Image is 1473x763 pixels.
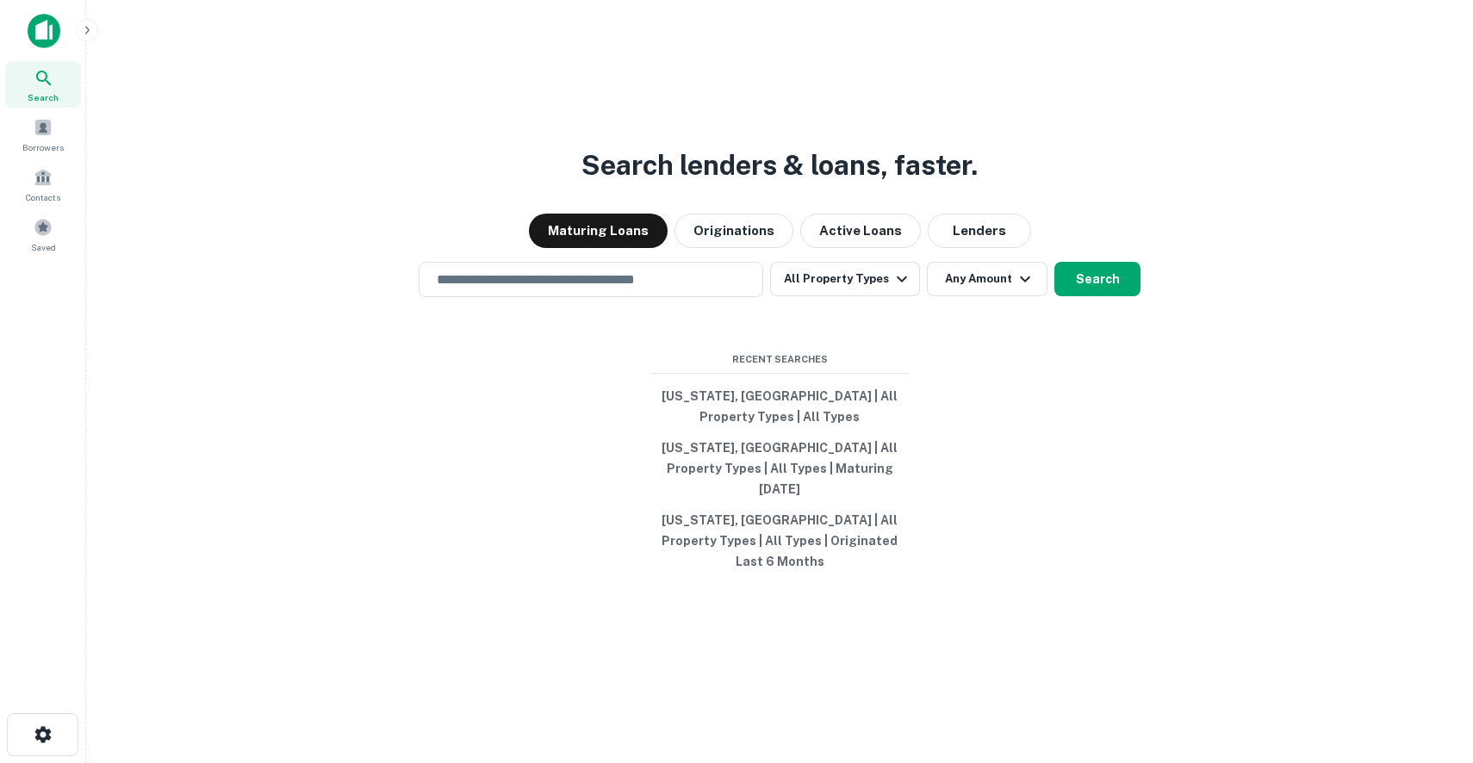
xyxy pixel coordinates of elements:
button: Any Amount [927,262,1047,296]
button: [US_STATE], [GEOGRAPHIC_DATA] | All Property Types | All Types | Originated Last 6 Months [650,505,909,577]
iframe: Chat Widget [1387,625,1473,708]
a: Search [5,61,81,108]
img: capitalize-icon.png [28,14,60,48]
a: Saved [5,211,81,257]
button: [US_STATE], [GEOGRAPHIC_DATA] | All Property Types | All Types [650,381,909,432]
button: Search [1054,262,1140,296]
button: Originations [674,214,793,248]
span: Borrowers [22,140,64,154]
span: Search [28,90,59,104]
button: All Property Types [770,262,920,296]
button: Active Loans [800,214,921,248]
h3: Search lenders & loans, faster. [581,145,978,186]
span: Contacts [26,190,60,204]
button: [US_STATE], [GEOGRAPHIC_DATA] | All Property Types | All Types | Maturing [DATE] [650,432,909,505]
span: Saved [31,240,56,254]
span: Recent Searches [650,352,909,367]
button: Maturing Loans [529,214,668,248]
a: Contacts [5,161,81,208]
a: Borrowers [5,111,81,158]
button: Lenders [928,214,1031,248]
